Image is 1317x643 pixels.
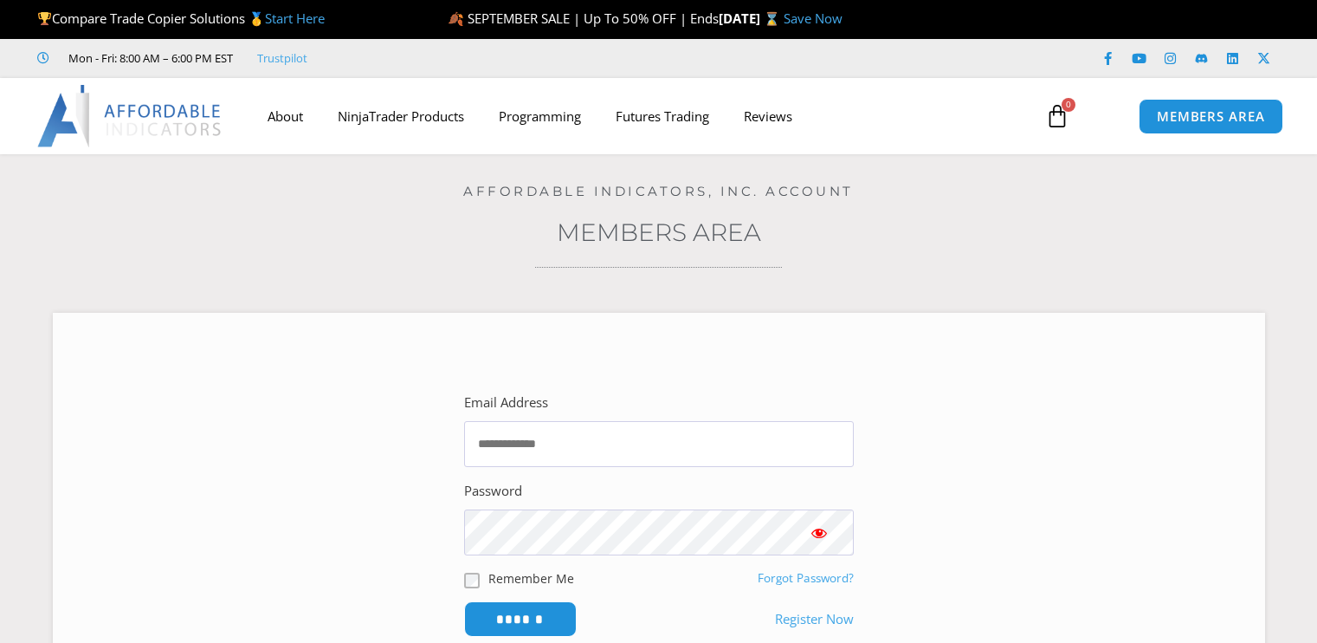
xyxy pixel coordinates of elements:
[463,183,854,199] a: Affordable Indicators, Inc. Account
[464,479,522,503] label: Password
[1139,99,1283,134] a: MEMBERS AREA
[488,569,574,588] label: Remember Me
[38,12,51,25] img: 🏆
[481,96,598,136] a: Programming
[37,10,325,27] span: Compare Trade Copier Solutions 🥇
[775,607,854,632] a: Register Now
[320,96,481,136] a: NinjaTrader Products
[250,96,320,136] a: About
[784,10,842,27] a: Save Now
[758,570,854,586] a: Forgot Password?
[250,96,1028,136] nav: Menu
[64,48,233,68] span: Mon - Fri: 8:00 AM – 6:00 PM EST
[598,96,726,136] a: Futures Trading
[464,391,548,415] label: Email Address
[1157,110,1265,123] span: MEMBERS AREA
[265,10,325,27] a: Start Here
[1019,91,1095,141] a: 0
[726,96,810,136] a: Reviews
[719,10,784,27] strong: [DATE] ⌛
[784,510,854,555] button: Show password
[37,85,223,147] img: LogoAI | Affordable Indicators – NinjaTrader
[557,218,761,247] a: Members Area
[257,48,307,68] a: Trustpilot
[448,10,719,27] span: 🍂 SEPTEMBER SALE | Up To 50% OFF | Ends
[1062,98,1075,112] span: 0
